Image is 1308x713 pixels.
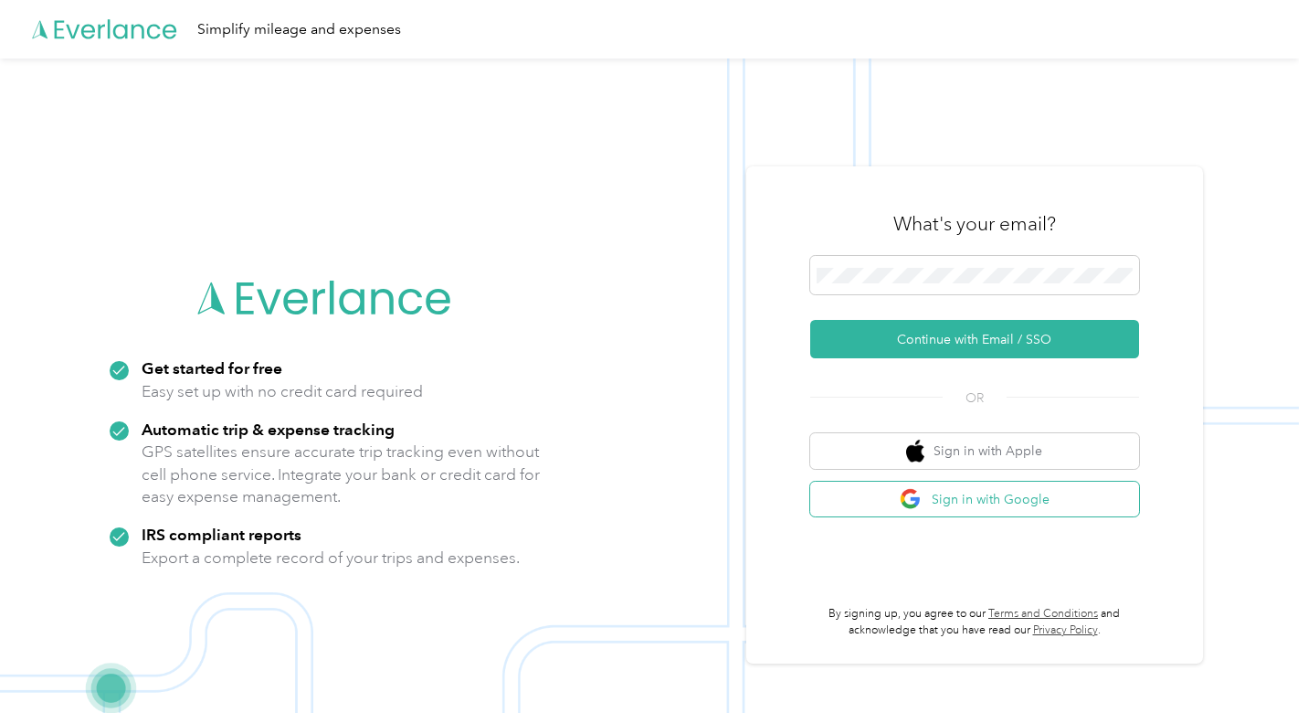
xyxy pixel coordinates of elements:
a: Terms and Conditions [988,607,1098,621]
img: apple logo [906,440,924,463]
h3: What's your email? [893,211,1056,237]
div: Simplify mileage and expenses [197,18,401,41]
p: By signing up, you agree to our and acknowledge that you have read our . [810,606,1139,638]
p: GPS satellites ensure accurate trip tracking even without cell phone service. Integrate your bank... [142,441,541,508]
p: Export a complete record of your trips and expenses. [142,547,520,569]
button: Continue with Email / SSO [810,320,1139,358]
a: Privacy Policy [1033,623,1098,637]
img: google logo [900,488,923,511]
button: apple logoSign in with Apple [810,433,1139,469]
p: Easy set up with no credit card required [142,380,423,403]
button: google logoSign in with Google [810,482,1139,517]
strong: Automatic trip & expense tracking [142,420,395,439]
strong: Get started for free [142,358,282,378]
span: OR [943,388,1007,408]
strong: IRS compliant reports [142,525,301,544]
